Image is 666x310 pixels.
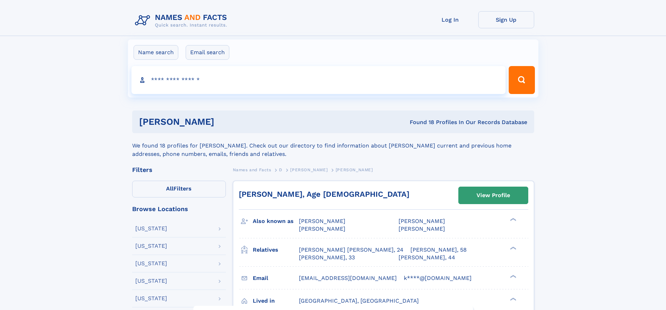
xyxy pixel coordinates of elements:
[399,225,445,232] span: [PERSON_NAME]
[336,167,373,172] span: [PERSON_NAME]
[132,181,226,197] label: Filters
[239,190,409,199] a: [PERSON_NAME], Age [DEMOGRAPHIC_DATA]
[135,278,167,284] div: [US_STATE]
[253,295,299,307] h3: Lived in
[279,165,282,174] a: D
[135,296,167,301] div: [US_STATE]
[478,11,534,28] a: Sign Up
[186,45,229,60] label: Email search
[509,66,535,94] button: Search Button
[508,217,517,222] div: ❯
[399,254,455,261] a: [PERSON_NAME], 44
[299,246,403,254] a: [PERSON_NAME] [PERSON_NAME], 24
[459,187,528,204] a: View Profile
[290,167,328,172] span: [PERSON_NAME]
[422,11,478,28] a: Log In
[299,218,345,224] span: [PERSON_NAME]
[312,118,527,126] div: Found 18 Profiles In Our Records Database
[134,45,178,60] label: Name search
[290,165,328,174] a: [PERSON_NAME]
[299,297,419,304] span: [GEOGRAPHIC_DATA], [GEOGRAPHIC_DATA]
[508,297,517,301] div: ❯
[132,133,534,158] div: We found 18 profiles for [PERSON_NAME]. Check out our directory to find information about [PERSON...
[508,246,517,250] div: ❯
[132,11,233,30] img: Logo Names and Facts
[299,275,397,281] span: [EMAIL_ADDRESS][DOMAIN_NAME]
[253,272,299,284] h3: Email
[253,244,299,256] h3: Relatives
[410,246,467,254] a: [PERSON_NAME], 58
[135,243,167,249] div: [US_STATE]
[131,66,506,94] input: search input
[132,167,226,173] div: Filters
[132,206,226,212] div: Browse Locations
[135,261,167,266] div: [US_STATE]
[299,225,345,232] span: [PERSON_NAME]
[477,187,510,203] div: View Profile
[135,226,167,231] div: [US_STATE]
[299,254,355,261] a: [PERSON_NAME], 33
[279,167,282,172] span: D
[508,274,517,279] div: ❯
[253,215,299,227] h3: Also known as
[233,165,271,174] a: Names and Facts
[166,185,173,192] span: All
[139,117,312,126] h1: [PERSON_NAME]
[399,218,445,224] span: [PERSON_NAME]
